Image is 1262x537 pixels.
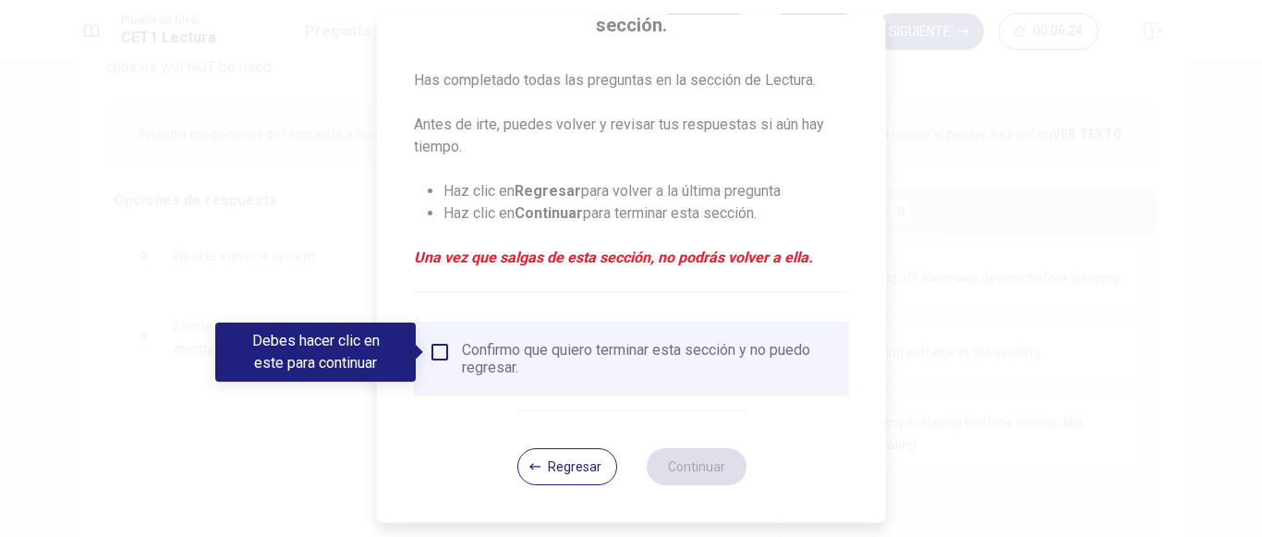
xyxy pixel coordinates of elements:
[215,323,416,382] div: Debes hacer clic en este para continuar
[516,448,616,485] button: Regresar
[414,114,849,158] p: Antes de irte, puedes volver y revisar tus respuestas si aún hay tiempo.
[443,202,849,225] li: Haz clic en para terminar esta sección.
[462,341,834,376] div: Confirmo que quiero terminar esta sección y no puedo regresar.
[515,182,581,200] strong: Regresar
[443,180,849,202] li: Haz clic en para volver a la última pregunta
[414,69,849,92] p: Has completado todas las preguntas en la sección de Lectura.
[414,247,849,269] em: Una vez que salgas de esta sección, no podrás volver a ella.
[515,204,583,222] strong: Continuar
[646,448,746,485] button: Continuar
[429,341,451,363] span: Debes hacer clic en este para continuar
